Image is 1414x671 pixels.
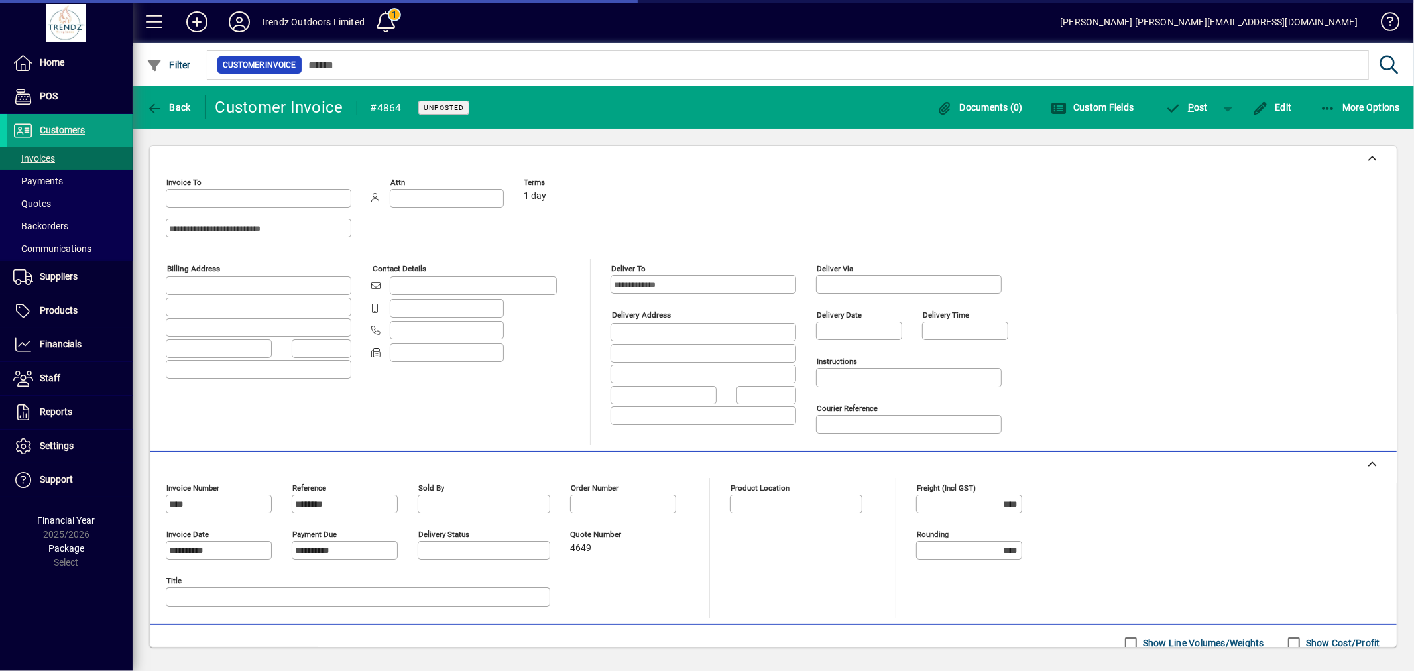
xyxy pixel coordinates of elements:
[611,264,646,273] mat-label: Deliver To
[147,60,191,70] span: Filter
[261,11,365,32] div: Trendz Outdoors Limited
[13,221,68,231] span: Backorders
[817,404,878,413] mat-label: Courier Reference
[1303,637,1380,650] label: Show Cost/Profit
[917,530,949,539] mat-label: Rounding
[418,530,469,539] mat-label: Delivery status
[817,357,857,366] mat-label: Instructions
[40,271,78,282] span: Suppliers
[418,483,444,493] mat-label: Sold by
[917,483,976,493] mat-label: Freight (incl GST)
[7,328,133,361] a: Financials
[7,294,133,328] a: Products
[7,192,133,215] a: Quotes
[13,198,51,209] span: Quotes
[40,91,58,101] span: POS
[133,95,206,119] app-page-header-button: Back
[1051,102,1134,113] span: Custom Fields
[147,102,191,113] span: Back
[1159,95,1215,119] button: Post
[937,102,1023,113] span: Documents (0)
[570,530,650,539] span: Quote number
[38,515,95,526] span: Financial Year
[7,46,133,80] a: Home
[143,95,194,119] button: Back
[7,215,133,237] a: Backorders
[40,440,74,451] span: Settings
[40,305,78,316] span: Products
[40,125,85,135] span: Customers
[524,191,546,202] span: 1 day
[40,406,72,417] span: Reports
[7,261,133,294] a: Suppliers
[390,178,405,187] mat-label: Attn
[7,170,133,192] a: Payments
[7,396,133,429] a: Reports
[7,147,133,170] a: Invoices
[524,178,603,187] span: Terms
[933,95,1026,119] button: Documents (0)
[817,264,853,273] mat-label: Deliver via
[7,463,133,497] a: Support
[40,373,60,383] span: Staff
[1249,95,1295,119] button: Edit
[13,176,63,186] span: Payments
[166,576,182,585] mat-label: Title
[571,483,619,493] mat-label: Order number
[223,58,296,72] span: Customer Invoice
[1188,102,1194,113] span: P
[424,103,464,112] span: Unposted
[166,178,202,187] mat-label: Invoice To
[1320,102,1401,113] span: More Options
[1060,11,1358,32] div: [PERSON_NAME] [PERSON_NAME][EMAIL_ADDRESS][DOMAIN_NAME]
[40,474,73,485] span: Support
[7,430,133,463] a: Settings
[166,530,209,539] mat-label: Invoice date
[371,97,402,119] div: #4864
[923,310,969,320] mat-label: Delivery time
[731,483,790,493] mat-label: Product location
[13,243,91,254] span: Communications
[570,543,591,554] span: 4649
[1165,102,1208,113] span: ost
[817,310,862,320] mat-label: Delivery date
[7,237,133,260] a: Communications
[292,483,326,493] mat-label: Reference
[166,483,219,493] mat-label: Invoice number
[1047,95,1138,119] button: Custom Fields
[13,153,55,164] span: Invoices
[1317,95,1404,119] button: More Options
[1140,637,1264,650] label: Show Line Volumes/Weights
[40,57,64,68] span: Home
[1371,3,1397,46] a: Knowledge Base
[143,53,194,77] button: Filter
[40,339,82,349] span: Financials
[7,80,133,113] a: POS
[218,10,261,34] button: Profile
[176,10,218,34] button: Add
[7,362,133,395] a: Staff
[215,97,343,118] div: Customer Invoice
[48,543,84,554] span: Package
[1252,102,1292,113] span: Edit
[292,530,337,539] mat-label: Payment due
